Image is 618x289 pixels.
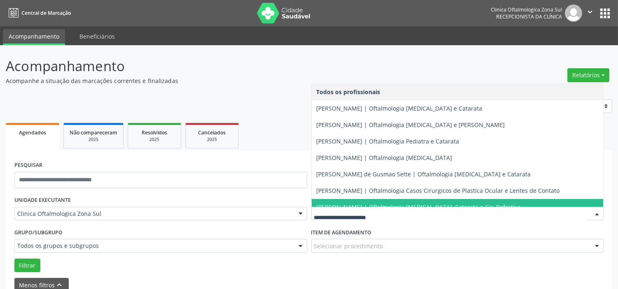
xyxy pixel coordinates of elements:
span: Central de Marcação [21,9,71,16]
span: Recepcionista da clínica [496,13,562,20]
a: Beneficiários [74,29,121,44]
i:  [585,7,595,16]
button: apps [598,6,612,21]
span: Todos os profissionais [317,88,380,96]
span: Cancelados [198,129,226,136]
span: [PERSON_NAME] | Oftalmologia [MEDICAL_DATA], Catarata e Cir. Refrativa [317,203,521,211]
span: Todos os grupos e subgrupos [17,242,290,250]
p: Acompanhe a situação das marcações correntes e finalizadas [6,76,430,85]
button: Filtrar [14,259,40,273]
span: Não compareceram [70,129,117,136]
span: [PERSON_NAME] de Gusmao Sette | Oftalmologia [MEDICAL_DATA] e Catarata [317,170,531,178]
button: Relatórios [567,68,609,82]
div: Clinica Oftalmologica Zona Sul [491,6,562,13]
span: [PERSON_NAME] | Oftalmologia [MEDICAL_DATA] e [PERSON_NAME] [317,121,505,129]
span: Resolvidos [142,129,167,136]
span: Selecionar procedimento [314,242,383,250]
a: Acompanhamento [3,29,65,45]
span: [PERSON_NAME] | Oftalmologia Pediatra e Catarata [317,137,459,145]
span: Clinica Oftalmologica Zona Sul [17,210,290,218]
label: Item de agendamento [311,226,372,239]
div: 2025 [70,136,117,143]
div: 2025 [191,136,233,143]
span: [PERSON_NAME] | Oftalmologia [MEDICAL_DATA] e Catarata [317,104,483,112]
label: Grupo/Subgrupo [14,226,63,239]
span: [PERSON_NAME] | Oftalmologia [MEDICAL_DATA] [317,154,452,162]
button:  [582,5,598,22]
img: img [565,5,582,22]
label: PESQUISAR [14,159,42,172]
span: [PERSON_NAME] | Oftalmologia Casos Cirurgicos de Plastica Ocular e Lentes de Contato [317,187,560,194]
p: Acompanhamento [6,56,430,76]
a: Central de Marcação [6,6,71,20]
span: Agendados [19,129,46,136]
label: UNIDADE EXECUTANTE [14,194,71,207]
div: 2025 [134,136,175,143]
